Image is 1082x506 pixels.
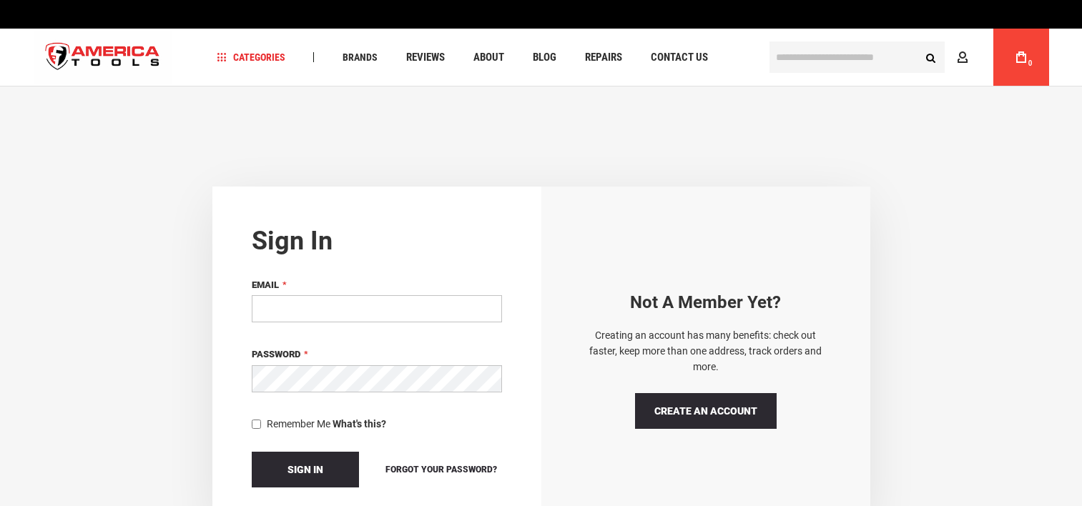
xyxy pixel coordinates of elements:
button: Sign In [252,452,359,487]
span: Blog [533,52,556,63]
a: About [467,48,511,67]
p: Creating an account has many benefits: check out faster, keep more than one address, track orders... [581,327,831,375]
button: Search [918,44,945,71]
strong: Not a Member yet? [630,292,781,312]
a: store logo [34,31,172,84]
span: Remember Me [267,418,330,430]
a: Categories [210,48,292,67]
a: 0 [1008,29,1035,86]
span: Categories [217,52,285,62]
a: Contact Us [644,48,714,67]
img: America Tools [34,31,172,84]
span: Forgot Your Password? [385,465,497,475]
span: Create an Account [654,405,757,417]
span: Email [252,279,279,290]
span: Brands [343,52,378,62]
span: 0 [1028,59,1033,67]
a: Forgot Your Password? [380,462,502,477]
a: Blog [526,48,563,67]
a: Reviews [400,48,451,67]
span: Sign In [287,464,323,475]
span: Contact Us [651,52,708,63]
a: Brands [336,48,384,67]
span: Reviews [406,52,445,63]
strong: Sign in [252,226,333,256]
span: About [473,52,504,63]
a: Repairs [579,48,629,67]
a: Create an Account [635,393,777,429]
span: Password [252,349,300,359]
strong: What's this? [333,418,386,430]
span: Repairs [585,52,622,63]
